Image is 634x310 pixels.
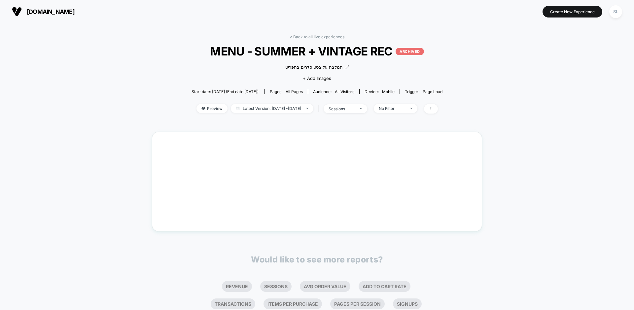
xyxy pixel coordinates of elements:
[382,89,395,94] span: mobile
[10,6,77,17] button: [DOMAIN_NAME]
[393,298,422,309] li: Signups
[264,298,322,309] li: Items Per Purchase
[317,104,324,114] span: |
[313,89,354,94] div: Audience:
[285,64,343,71] span: המלצה על בסט סלרים בתפריט
[286,89,303,94] span: all pages
[379,106,405,111] div: No Filter
[231,104,313,113] span: Latest Version: [DATE] - [DATE]
[329,106,355,111] div: sessions
[260,281,292,292] li: Sessions
[396,48,424,55] p: ARCHIVED
[204,44,430,58] span: MENU - SUMMER + VINTAGE REC
[192,89,259,94] span: Start date: [DATE] (End date [DATE])
[222,281,252,292] li: Revenue
[306,108,308,109] img: end
[359,281,410,292] li: Add To Cart Rate
[211,298,255,309] li: Transactions
[360,108,362,109] img: end
[410,108,412,109] img: end
[405,89,442,94] div: Trigger:
[359,89,400,94] span: Device:
[330,298,385,309] li: Pages Per Session
[251,255,383,264] p: Would like to see more reports?
[609,5,622,18] div: SL
[12,7,22,17] img: Visually logo
[303,76,331,81] span: + Add Images
[335,89,354,94] span: All Visitors
[423,89,442,94] span: Page Load
[270,89,303,94] div: Pages:
[236,107,239,110] img: calendar
[543,6,602,17] button: Create New Experience
[290,34,344,39] a: < Back to all live experiences
[196,104,228,113] span: Preview
[607,5,624,18] button: SL
[300,281,350,292] li: Avg Order Value
[27,8,75,15] span: [DOMAIN_NAME]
